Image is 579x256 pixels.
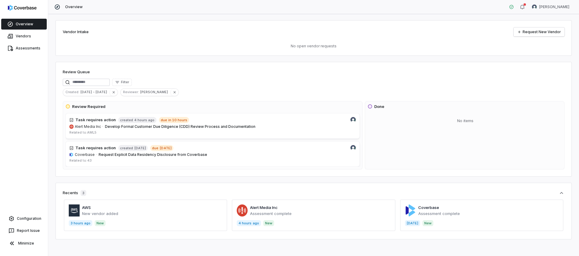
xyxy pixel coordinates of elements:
span: [DATE] - [DATE] [81,89,109,95]
span: Overview [65,5,83,9]
span: Develop Formal Customer Due Diligence (CDD) Review Process and Documentation [105,124,255,129]
span: Minimize [18,241,34,246]
img: Kyle Saud avatar [350,117,356,122]
button: Kyle Saud avatar[PERSON_NAME] [528,2,573,11]
span: [DATE] [134,146,146,150]
a: Overview [1,19,47,30]
h3: Review Required [72,104,106,110]
button: Recents3 [63,190,565,196]
span: Alert Media Inc [75,124,101,129]
a: Assessments [1,43,47,54]
a: Vendors [1,31,47,42]
span: · [102,124,103,129]
h4: Task requires action [75,117,116,123]
span: Report Issue [17,228,40,233]
span: · [96,152,97,157]
a: Alert Media Inc [250,205,278,210]
a: Kyle Saud avatarTask requires actioncreated[DATE]due[DATE]coverbase.comCoverbase·Request Explicit... [65,141,360,167]
a: AWS [82,205,91,210]
span: Reviewer : [121,89,140,95]
div: Recents [63,190,86,196]
span: Related to: AML5 [69,130,96,134]
span: Configuration [17,216,41,221]
span: created [120,146,133,150]
span: Created : [63,89,81,95]
span: Related to: 43 [69,158,92,163]
a: Kyle Saud avatarTask requires actioncreated4 hours agoduein 10 hoursalertmedia.comAlert Media Inc... [65,113,360,139]
h1: Review Queue [63,69,90,75]
span: due [161,118,167,122]
span: Coverbase [75,152,95,157]
h4: Task requires action [75,145,116,151]
span: Overview [16,22,33,27]
a: Request New Vendor [514,27,565,36]
img: Kyle Saud avatar [350,145,356,150]
button: Filter [112,79,132,86]
span: [PERSON_NAME] [539,5,569,9]
h2: Vendor Intake [63,29,89,35]
img: Kyle Saud avatar [532,5,537,9]
span: 3 [81,190,86,196]
span: Filter [121,80,129,84]
span: Assessments [16,46,40,51]
span: created [120,118,133,122]
h3: Done [374,104,384,110]
a: Coverbase [418,205,439,210]
a: Configuration [2,213,46,224]
p: No open vendor requests [63,44,565,49]
button: Report Issue [2,225,46,236]
span: [DATE] [160,146,171,150]
div: No items [368,113,563,129]
img: logo-D7KZi-bG.svg [8,5,36,11]
span: [PERSON_NAME] [140,89,170,95]
button: Minimize [2,237,46,249]
span: due [152,146,158,150]
span: Vendors [16,34,31,39]
span: Request Explicit Data Residency Disclosure from Coverbase [99,152,207,157]
span: 4 hours ago [134,118,154,122]
span: in 10 hours [168,118,187,122]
